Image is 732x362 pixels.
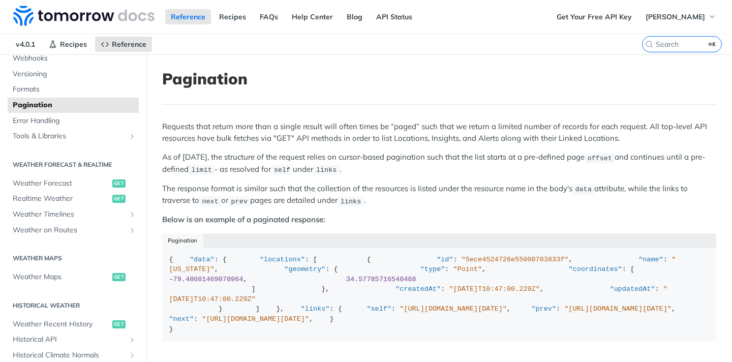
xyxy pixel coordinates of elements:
[437,256,453,263] span: "id"
[8,51,139,66] a: Webhooks
[609,285,655,293] span: "updatedAt"
[169,285,667,303] span: "[DATE]T10:47:00.229Z"
[587,154,612,162] span: offset
[640,9,722,24] button: [PERSON_NAME]
[8,160,139,169] h2: Weather Forecast & realtime
[706,39,719,49] kbd: ⌘K
[128,132,136,140] button: Show subpages for Tools & Libraries
[112,195,126,203] span: get
[8,207,139,222] a: Weather TimelinesShow subpages for Weather Timelines
[371,9,418,24] a: API Status
[162,70,716,88] h1: Pagination
[645,40,653,48] svg: Search
[400,305,507,313] span: "[URL][DOMAIN_NAME][DATE]"
[646,12,705,21] span: [PERSON_NAME]
[8,129,139,144] a: Tools & LibrariesShow subpages for Tools & Libraries
[551,9,637,24] a: Get Your Free API Key
[260,256,305,263] span: "locations"
[575,186,591,193] span: data
[13,69,136,79] span: Versioning
[13,84,136,95] span: Formats
[8,223,139,238] a: Weather on RoutesShow subpages for Weather on Routes
[60,40,87,49] span: Recipes
[112,320,126,328] span: get
[13,272,110,282] span: Weather Maps
[568,265,622,273] span: "coordinates"
[449,285,539,293] span: "[DATE]T10:47:00.229Z"
[8,82,139,97] a: Formats
[13,225,126,235] span: Weather on Routes
[162,152,716,175] p: As of [DATE], the structure of the request relies on cursor-based pagination such that the list s...
[231,197,248,205] span: prev
[395,285,441,293] span: "createdAt"
[254,9,284,24] a: FAQs
[316,166,337,174] span: links
[13,100,136,110] span: Pagination
[202,315,309,323] span: "[URL][DOMAIN_NAME][DATE]"
[10,37,41,52] span: v4.0.1
[453,265,482,273] span: "Point"
[367,305,391,313] span: "self"
[564,305,672,313] span: "[URL][DOMAIN_NAME][DATE]"
[13,319,110,329] span: Weather Recent History
[112,40,146,49] span: Reference
[462,256,569,263] span: "5ece4524726e55000703833f"
[531,305,556,313] span: "prev"
[162,183,716,207] p: The response format is similar such that the collection of the resources is listed under the reso...
[341,197,361,205] span: links
[301,305,330,313] span: "links"
[13,335,126,345] span: Historical API
[286,9,339,24] a: Help Center
[13,350,126,360] span: Historical Climate Normals
[8,301,139,310] h2: Historical Weather
[638,256,663,263] span: "name"
[112,179,126,188] span: get
[13,131,126,141] span: Tools & Libraries
[43,37,93,52] a: Recipes
[420,265,445,273] span: "type"
[213,9,252,24] a: Recipes
[346,276,416,283] span: 34.57785716540468
[8,113,139,129] a: Error Handling
[8,269,139,285] a: Weather Mapsget
[13,178,110,189] span: Weather Forecast
[173,276,243,283] span: 79.48081469070964
[8,317,139,332] a: Weather Recent Historyget
[8,176,139,191] a: Weather Forecastget
[191,166,212,174] span: limit
[8,191,139,206] a: Realtime Weatherget
[128,351,136,359] button: Show subpages for Historical Climate Normals
[162,121,716,144] p: Requests that return more than a single result will often times be “paged” such that we return a ...
[95,37,152,52] a: Reference
[8,67,139,82] a: Versioning
[13,53,136,64] span: Webhooks
[112,273,126,281] span: get
[284,265,325,273] span: "geometry"
[8,98,139,113] a: Pagination
[128,210,136,219] button: Show subpages for Weather Timelines
[128,336,136,344] button: Show subpages for Historical API
[169,255,710,335] div: { : { : [ { : , : , : { : , : [ , ] }, : , : } ] }, : { : , : , : , } }
[13,6,155,26] img: Tomorrow.io Weather API Docs
[274,166,290,174] span: self
[169,315,194,323] span: "next"
[128,226,136,234] button: Show subpages for Weather on Routes
[13,116,136,126] span: Error Handling
[341,9,368,24] a: Blog
[165,9,211,24] a: Reference
[13,209,126,220] span: Weather Timelines
[13,194,110,204] span: Realtime Weather
[8,254,139,263] h2: Weather Maps
[190,256,215,263] span: "data"
[162,215,325,224] strong: Below is an example of a paginated response:
[202,197,218,205] span: next
[8,332,139,347] a: Historical APIShow subpages for Historical API
[169,276,173,283] span: -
